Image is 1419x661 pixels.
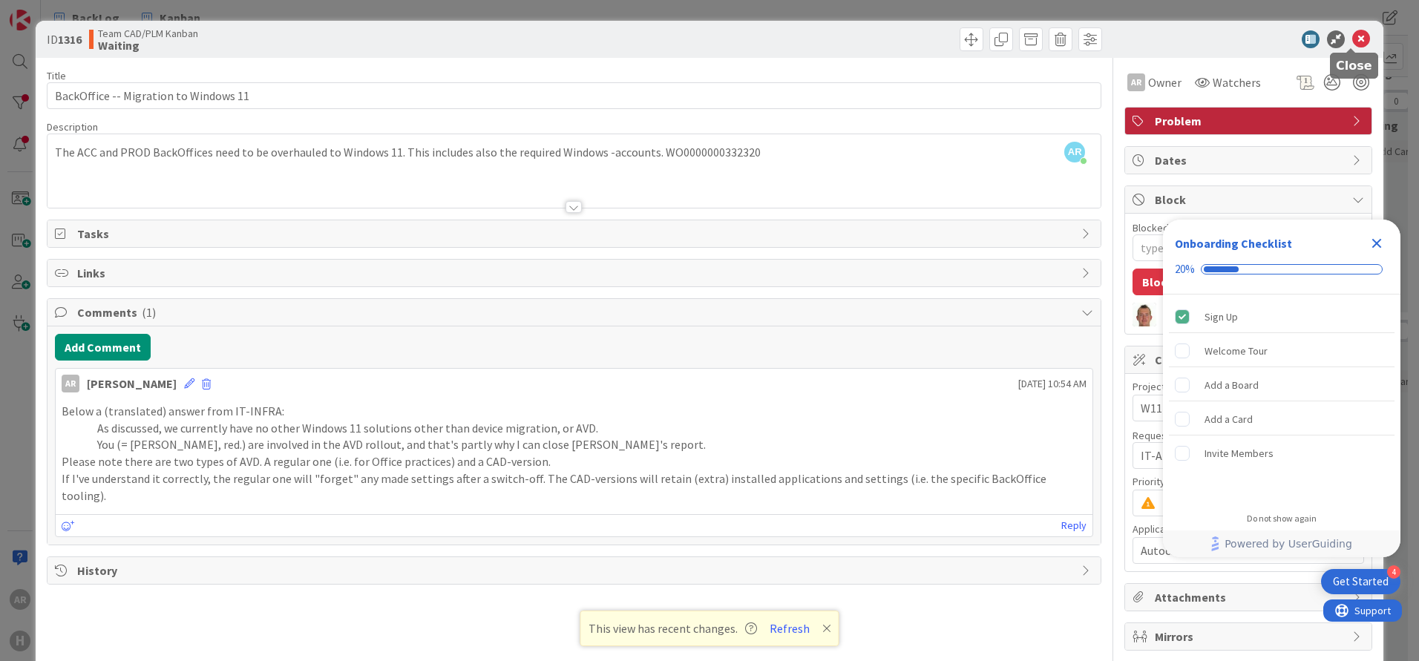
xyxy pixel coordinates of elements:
[1321,569,1400,594] div: Open Get Started checklist, remaining modules: 4
[1155,351,1345,369] span: Custom Fields
[62,436,1087,453] p: You (= [PERSON_NAME], red.) are involved in the AVD rollout, and that's partly why I can close [P...
[1155,628,1345,645] span: Mirrors
[1213,73,1261,91] span: Watchers
[1133,476,1364,487] div: Priority
[77,225,1074,243] span: Tasks
[1205,444,1274,462] div: Invite Members
[1169,437,1395,470] div: Invite Members is incomplete.
[1141,398,1331,418] span: W11 New Digital Workplace
[55,144,1093,161] p: The ACC and PROD BackOffices need to be overhauled to Windows 11. This includes also the required...
[1061,516,1087,535] a: Reply
[1175,263,1389,276] div: Checklist progress: 20%
[1169,300,1395,333] div: Sign Up is complete.
[1133,524,1364,534] div: Application (CAD/PLM)
[1205,410,1253,428] div: Add a Card
[1205,376,1259,394] div: Add a Board
[1133,429,1180,442] label: Requester
[1175,263,1195,276] div: 20%
[1155,151,1345,169] span: Dates
[47,120,98,134] span: Description
[1163,220,1400,557] div: Checklist Container
[1127,73,1145,91] div: AR
[1133,269,1183,295] button: Block
[1133,303,1156,326] img: TJ
[77,303,1074,321] span: Comments
[1141,542,1338,559] span: Autocad
[1163,295,1400,503] div: Checklist items
[1169,335,1395,367] div: Welcome Tour is incomplete.
[62,420,1087,437] p: As discussed, we currently have no other Windows 11 solutions other than device migration, or AVD.
[1170,530,1393,557] a: Powered by UserGuiding
[1163,530,1400,557] div: Footer
[1064,142,1085,162] span: AR
[62,403,1087,420] p: Below a (translated) answer from IT-INFRA:
[1018,376,1087,392] span: [DATE] 10:54 AM
[1133,221,1205,234] label: Blocked Reason
[1169,403,1395,435] div: Add a Card is incomplete.
[58,32,82,47] b: 1316
[589,619,757,637] span: This view has recent changes.
[1148,73,1182,91] span: Owner
[47,82,1101,109] input: type card name here...
[1205,308,1238,326] div: Sign Up
[98,39,198,51] b: Waiting
[62,375,79,392] div: AR
[77,264,1074,282] span: Links
[62,470,1087,504] p: If I've understand it correctly, the regular one will "forget" any made settings after a switch-o...
[98,27,198,39] span: Team CAD/PLM Kanban
[1205,342,1268,360] div: Welcome Tour
[62,453,1087,470] p: Please note there are two types of AVD. A regular one (i.e. for Office practices) and a CAD-version.
[1155,191,1345,208] span: Block
[1175,234,1292,252] div: Onboarding Checklist
[55,334,151,361] button: Add Comment
[47,30,82,48] span: ID
[1387,565,1400,579] div: 4
[1169,369,1395,401] div: Add a Board is incomplete.
[1133,381,1364,392] div: Project
[1155,112,1345,130] span: Problem
[87,375,177,392] div: [PERSON_NAME]
[142,305,156,320] span: ( 1 )
[31,2,68,20] span: Support
[1225,535,1352,553] span: Powered by UserGuiding
[47,69,66,82] label: Title
[77,562,1074,579] span: History
[1333,574,1389,589] div: Get Started
[1336,59,1372,73] h5: Close
[764,619,815,638] button: Refresh
[1247,513,1317,524] div: Do not show again
[1365,231,1389,255] div: Close Checklist
[1155,588,1345,606] span: Attachments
